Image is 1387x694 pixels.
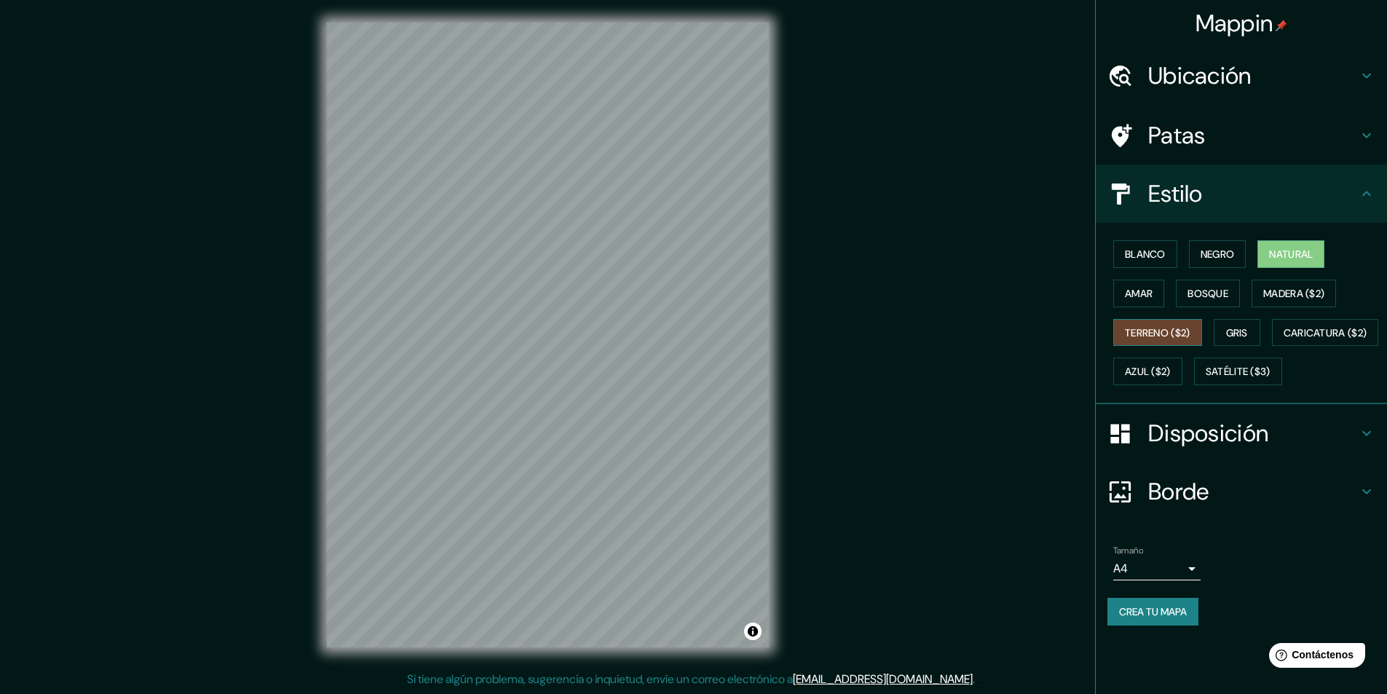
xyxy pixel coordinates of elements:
button: Satélite ($3) [1194,358,1282,385]
font: Azul ($2) [1125,366,1171,379]
div: A4 [1113,557,1201,580]
button: Blanco [1113,240,1177,268]
font: Bosque [1188,287,1228,300]
img: pin-icon.png [1276,20,1287,31]
font: Borde [1148,476,1209,507]
font: Estilo [1148,178,1203,209]
font: A4 [1113,561,1128,576]
button: Crea tu mapa [1107,598,1198,626]
button: Azul ($2) [1113,358,1182,385]
font: . [977,671,980,687]
font: Patas [1148,120,1206,151]
font: Mappin [1196,8,1273,39]
button: Amar [1113,280,1164,307]
font: . [973,671,975,687]
font: Si tiene algún problema, sugerencia o inquietud, envíe un correo electrónico a [407,671,793,687]
font: . [975,671,977,687]
button: Caricatura ($2) [1272,319,1379,347]
font: Disposición [1148,418,1268,449]
button: Negro [1189,240,1246,268]
font: Caricatura ($2) [1284,326,1367,339]
font: Madera ($2) [1263,287,1324,300]
button: Terreno ($2) [1113,319,1202,347]
button: Natural [1257,240,1324,268]
button: Activar o desactivar atribución [744,623,762,640]
div: Patas [1096,106,1387,165]
div: Borde [1096,462,1387,521]
iframe: Lanzador de widgets de ayuda [1257,637,1371,678]
font: Blanco [1125,248,1166,261]
font: Terreno ($2) [1125,326,1190,339]
div: Estilo [1096,165,1387,223]
div: Disposición [1096,404,1387,462]
a: [EMAIL_ADDRESS][DOMAIN_NAME] [793,671,973,687]
font: Gris [1226,326,1248,339]
button: Madera ($2) [1252,280,1336,307]
button: Gris [1214,319,1260,347]
canvas: Mapa [327,23,769,647]
font: Tamaño [1113,545,1143,556]
font: Crea tu mapa [1119,605,1187,618]
font: Satélite ($3) [1206,366,1271,379]
font: Ubicación [1148,60,1252,91]
button: Bosque [1176,280,1240,307]
font: Negro [1201,248,1235,261]
font: Natural [1269,248,1313,261]
div: Ubicación [1096,47,1387,105]
font: Amar [1125,287,1153,300]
